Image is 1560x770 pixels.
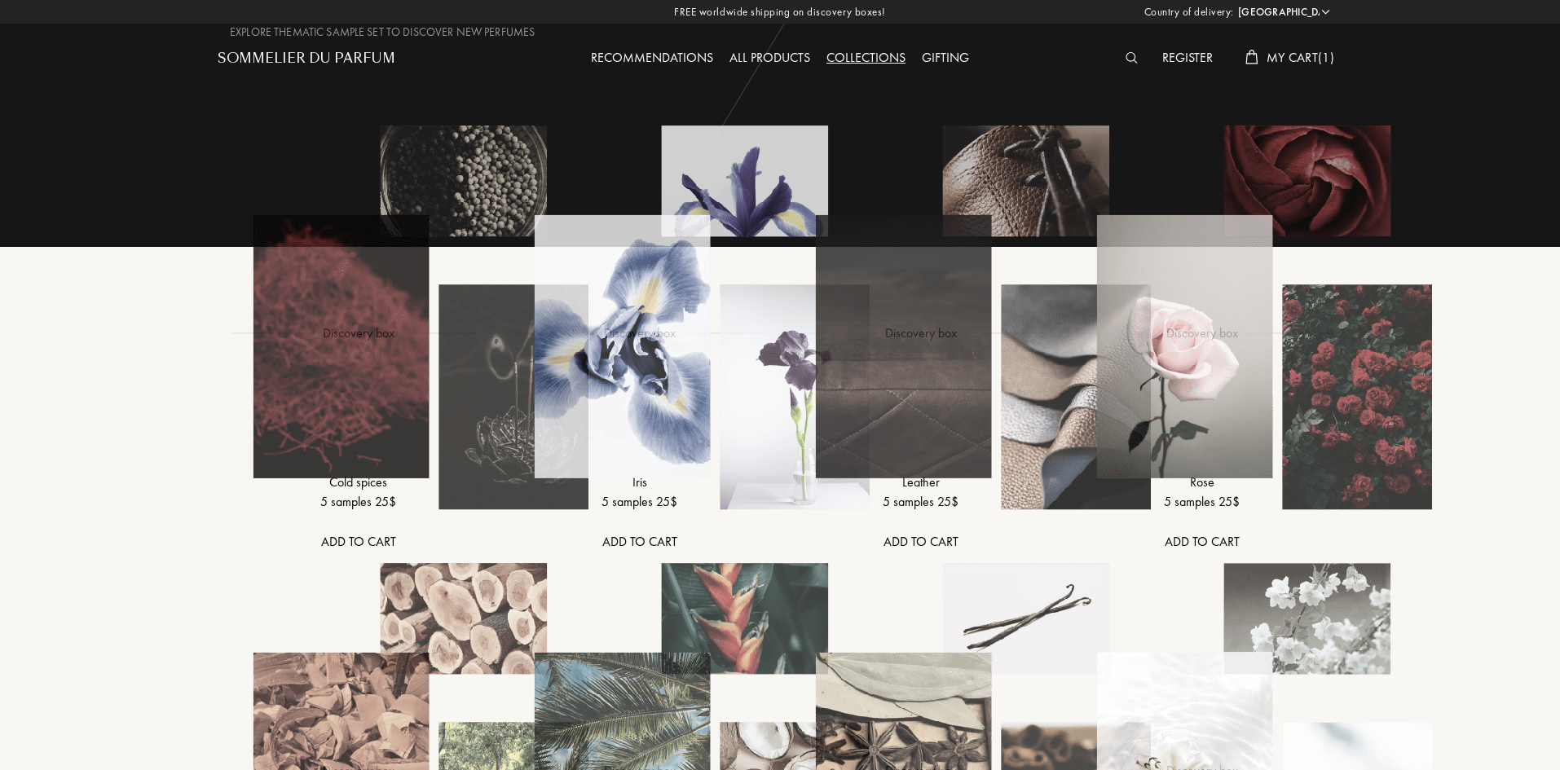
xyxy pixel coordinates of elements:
[1073,532,1330,552] div: ADD TO CART
[780,114,1188,521] img: Leather
[818,49,914,66] a: Collections
[1267,49,1334,66] span: My Cart ( 1 )
[792,532,1049,552] div: ADD TO CART
[1154,49,1221,66] a: Register
[1126,52,1138,64] img: search_icn_white.svg
[1154,48,1221,69] div: Register
[583,48,721,69] div: Recommendations
[218,49,395,68] a: Sommelier du Parfum
[1245,50,1258,64] img: cart_white.svg
[721,48,818,69] div: All products
[818,48,914,69] div: Collections
[499,114,906,521] img: Iris
[914,48,977,69] div: Gifting
[1061,114,1469,521] img: Rose
[914,49,977,66] a: Gifting
[511,532,768,552] div: ADD TO CART
[218,114,625,521] img: Cold spices
[230,532,487,552] div: ADD TO CART
[721,49,818,66] a: All products
[583,49,721,66] a: Recommendations
[1144,4,1234,20] span: Country of delivery:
